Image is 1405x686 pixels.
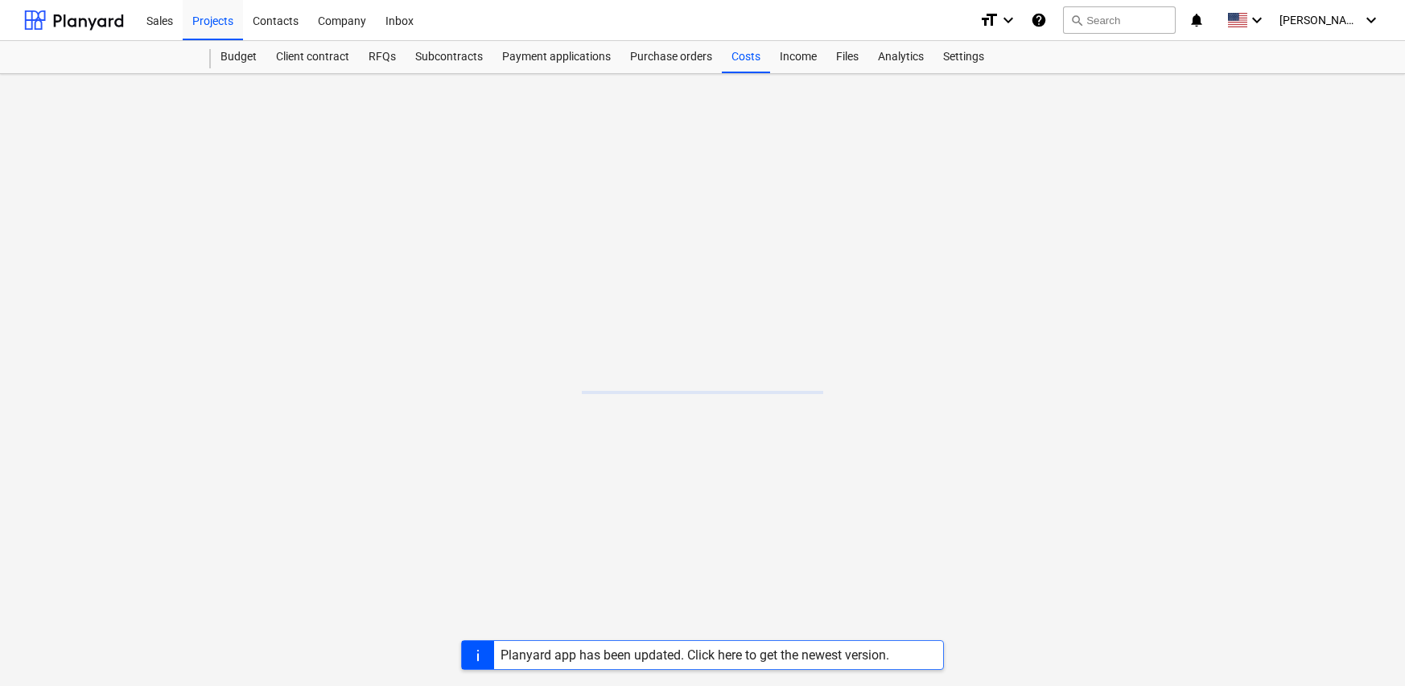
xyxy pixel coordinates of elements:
a: Files [826,41,868,73]
a: RFQs [359,41,406,73]
a: Settings [933,41,994,73]
a: Payment applications [492,41,620,73]
a: Income [770,41,826,73]
div: Planyard app has been updated. Click here to get the newest version. [501,647,889,663]
a: Purchase orders [620,41,722,73]
a: Analytics [868,41,933,73]
a: Costs [722,41,770,73]
a: Budget [211,41,266,73]
a: Client contract [266,41,359,73]
a: Subcontracts [406,41,492,73]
